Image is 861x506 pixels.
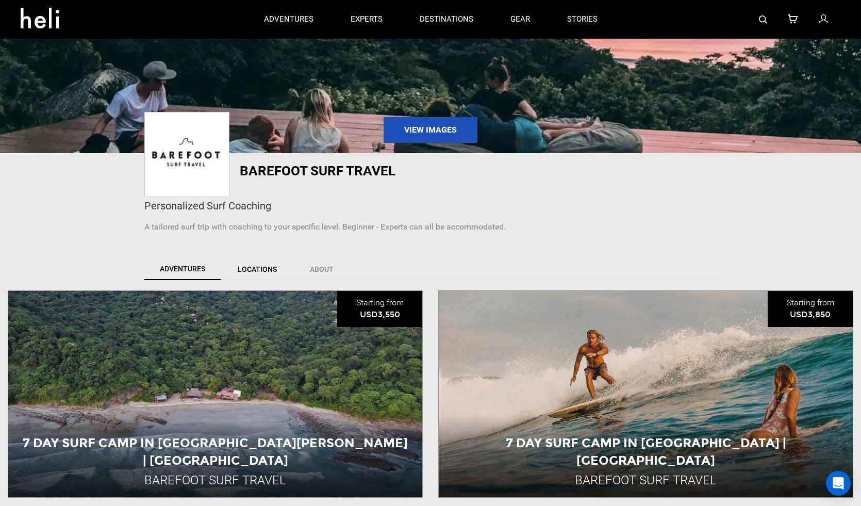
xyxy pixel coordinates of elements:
[144,258,221,280] a: Adventures
[144,221,717,233] p: A tailored surf trip with coaching to your specific level. Beginner - Experts can all be accommod...
[147,115,227,194] img: img_e6b3145bd6cae91aed6afa4057557738.png
[264,14,313,25] p: adventures
[294,258,350,280] a: About
[759,15,767,24] img: search-bar-icon.svg
[222,258,293,280] a: Locations
[351,14,383,25] p: experts
[420,14,473,25] p: destinations
[240,164,528,178] h1: Barefoot Surf Travel
[144,199,717,214] div: Personalized Surf Coaching
[384,117,477,143] a: View Images
[826,471,851,496] div: Open Intercom Messenger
